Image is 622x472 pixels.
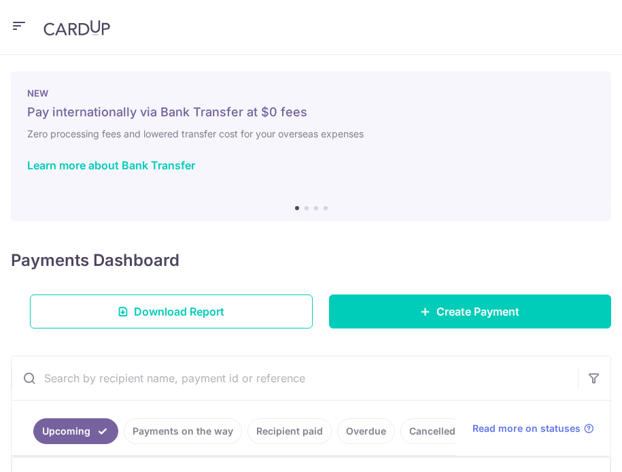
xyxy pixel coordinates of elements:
[247,418,332,444] a: Recipient paid
[30,294,313,328] a: Download Report
[27,88,595,99] p: NEW
[27,126,595,142] h6: Zero processing fees and lowered transfer cost for your overseas expenses
[337,418,395,444] a: Overdue
[44,20,110,36] img: CardUp
[472,422,581,435] span: Read more on statuses
[400,418,464,444] a: Cancelled
[134,303,224,320] span: Download Report
[27,158,195,172] a: Learn more about Bank Transfer
[12,356,578,400] input: Search by recipient name, payment id or reference
[329,294,612,328] a: Create Payment
[436,303,519,320] span: Create Payment
[534,431,608,465] iframe: Opens a widget where you can find more information
[27,104,595,120] h5: Pay internationally via Bank Transfer at $0 fees
[472,422,594,435] a: Read more on statuses
[124,418,242,444] a: Payments on the way
[33,418,118,444] a: Upcoming
[11,248,179,273] h4: Payments Dashboard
